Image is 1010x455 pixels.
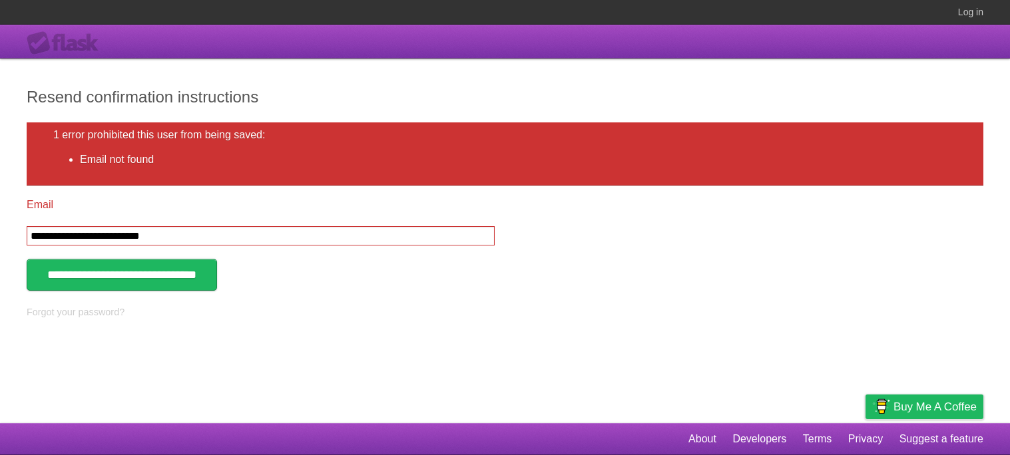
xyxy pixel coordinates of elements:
li: Email not found [80,152,957,168]
label: Email [27,199,495,211]
a: Terms [803,426,832,452]
img: Buy me a coffee [872,395,890,418]
a: Buy me a coffee [866,394,983,419]
a: About [688,426,716,452]
div: Flask [27,31,107,55]
h2: 1 error prohibited this user from being saved: [53,129,957,141]
a: Developers [732,426,786,452]
a: Forgot your password? [27,307,125,317]
span: Buy me a coffee [893,395,977,418]
a: Suggest a feature [899,426,983,452]
a: Privacy [848,426,883,452]
h2: Resend confirmation instructions [27,85,983,109]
